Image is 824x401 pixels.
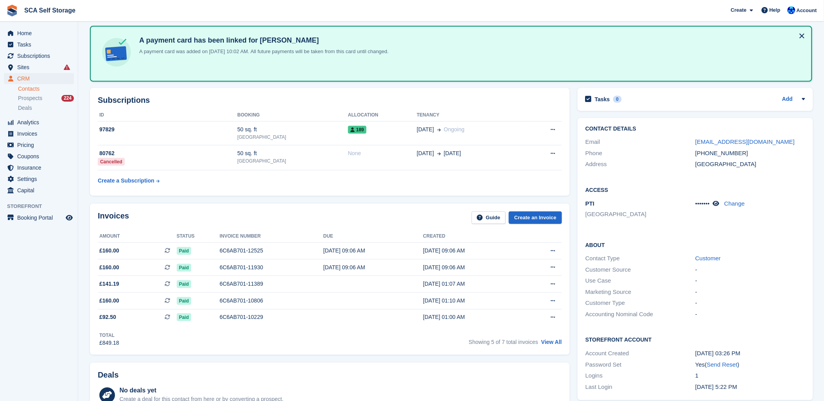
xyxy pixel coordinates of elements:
th: Invoice number [220,230,323,243]
span: Pricing [17,140,64,150]
div: 97829 [98,125,237,134]
div: No deals yet [120,386,284,395]
span: Ongoing [444,126,465,132]
a: Create an Invoice [509,211,562,224]
div: [DATE] 03:26 PM [695,349,805,358]
a: Deals [18,104,74,112]
p: A payment card was added on [DATE] 10:02 AM. All future payments will be taken from this card unt... [136,48,389,55]
span: £160.00 [99,247,119,255]
time: 2025-04-05 16:22:25 UTC [695,383,737,390]
div: £849.18 [99,339,119,347]
span: Help [770,6,781,14]
span: [DATE] [417,125,434,134]
span: [DATE] [417,149,434,158]
div: [DATE] 01:10 AM [423,297,523,305]
div: - [695,299,805,308]
a: menu [4,117,74,128]
span: Sites [17,62,64,73]
div: Password Set [585,360,695,369]
div: 6C6AB701-10806 [220,297,323,305]
th: Created [423,230,523,243]
span: Create [731,6,747,14]
div: Accounting Nominal Code [585,310,695,319]
a: menu [4,50,74,61]
a: menu [4,73,74,84]
div: 50 sq. ft [237,149,348,158]
span: Storefront [7,202,78,210]
span: Account [797,7,817,14]
a: menu [4,62,74,73]
h2: Invoices [98,211,129,224]
div: [DATE] 09:06 AM [323,263,423,272]
div: - [695,276,805,285]
div: [DATE] 01:00 AM [423,313,523,321]
span: Capital [17,185,64,196]
a: menu [4,128,74,139]
h2: Contact Details [585,126,805,132]
span: Paid [177,297,191,305]
div: Use Case [585,276,695,285]
span: Prospects [18,95,42,102]
span: Home [17,28,64,39]
span: Invoices [17,128,64,139]
a: Prospects 224 [18,94,74,102]
span: Insurance [17,162,64,173]
div: 6C6AB701-11930 [220,263,323,272]
th: Due [323,230,423,243]
div: Address [585,160,695,169]
span: Booking Portal [17,212,64,223]
a: menu [4,174,74,184]
a: menu [4,212,74,223]
div: Create a Subscription [98,177,154,185]
div: [GEOGRAPHIC_DATA] [695,160,805,169]
th: ID [98,109,237,122]
div: - [695,310,805,319]
div: Phone [585,149,695,158]
a: SCA Self Storage [21,4,79,17]
div: Total [99,332,119,339]
h2: Access [585,186,805,193]
a: menu [4,28,74,39]
div: - [695,288,805,297]
div: Logins [585,371,695,380]
div: Last Login [585,383,695,392]
a: Change [724,200,745,207]
span: PTI [585,200,594,207]
div: - [695,265,805,274]
div: Cancelled [98,158,125,166]
span: Settings [17,174,64,184]
span: Analytics [17,117,64,128]
span: Showing 5 of 7 total invoices [469,339,538,345]
a: menu [4,140,74,150]
span: ( ) [705,361,740,368]
a: menu [4,162,74,173]
li: [GEOGRAPHIC_DATA] [585,210,695,219]
div: 224 [61,95,74,102]
a: menu [4,39,74,50]
span: [DATE] [444,149,461,158]
a: [EMAIL_ADDRESS][DOMAIN_NAME] [695,138,795,145]
div: 6C6AB701-11389 [220,280,323,288]
div: Email [585,138,695,147]
a: Contacts [18,85,74,93]
h2: Subscriptions [98,96,562,105]
th: Status [177,230,220,243]
span: ••••••• [695,200,710,207]
a: Send Reset [707,361,738,368]
div: 6C6AB701-12525 [220,247,323,255]
div: Customer Source [585,265,695,274]
div: 6C6AB701-10229 [220,313,323,321]
a: Customer [695,255,721,261]
div: Marketing Source [585,288,695,297]
span: £141.19 [99,280,119,288]
h2: Deals [98,371,118,380]
img: stora-icon-8386f47178a22dfd0bd8f6a31ec36ba5ce8667c1dd55bd0f319d3a0aa187defe.svg [6,5,18,16]
th: Booking [237,109,348,122]
div: [DATE] 01:07 AM [423,280,523,288]
div: [DATE] 09:06 AM [423,263,523,272]
h2: Storefront Account [585,335,805,343]
span: £160.00 [99,263,119,272]
div: 0 [613,96,622,103]
div: 80762 [98,149,237,158]
div: Account Created [585,349,695,358]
